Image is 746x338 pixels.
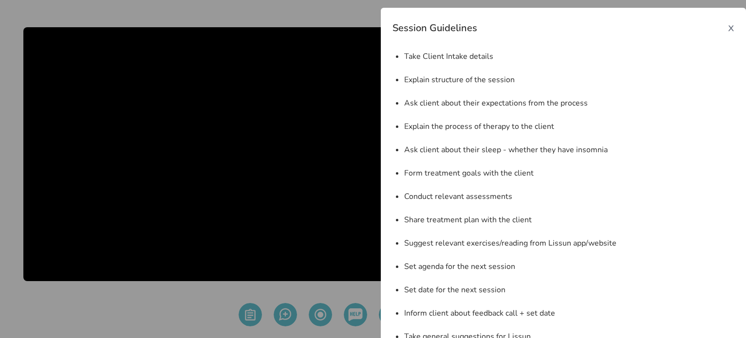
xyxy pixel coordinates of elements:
[404,121,734,132] li: Explain the process of therapy to the client
[404,97,734,109] li: Ask client about their expectations from the process
[404,284,734,296] li: Set date for the next session
[404,74,734,86] li: Explain structure of the session
[404,307,734,319] li: Inform client about feedback call + set date
[404,214,734,226] li: Share treatment plan with the client
[404,191,734,202] li: Conduct relevant assessments
[404,51,734,62] li: Take Client Intake details
[404,237,734,249] li: Suggest relevant exercises/reading from Lissun app/website
[404,144,734,156] li: Ask client about their sleep - whether they have insomnia
[728,19,734,35] span: x
[392,21,477,35] h3: Session Guidelines
[404,261,734,272] li: Set agenda for the next session
[404,167,734,179] li: Form treatment goals with the client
